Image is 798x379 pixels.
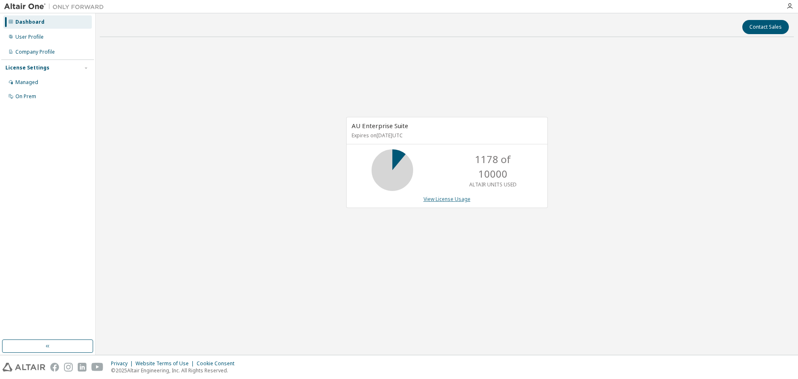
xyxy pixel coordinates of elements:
div: On Prem [15,93,36,100]
div: User Profile [15,34,44,40]
img: youtube.svg [91,363,103,372]
p: Expires on [DATE] UTC [352,132,540,139]
img: Altair One [4,2,108,11]
span: AU Enterprise Suite [352,121,408,130]
div: Dashboard [15,19,44,25]
img: facebook.svg [50,363,59,372]
div: Cookie Consent [197,360,239,367]
div: License Settings [5,64,49,71]
p: ALTAIR UNITS USED [469,181,517,188]
img: altair_logo.svg [2,363,45,372]
img: instagram.svg [64,363,73,372]
a: View License Usage [424,196,470,203]
p: 1178 of 10000 [460,152,526,181]
img: linkedin.svg [78,363,86,372]
div: Company Profile [15,49,55,55]
div: Managed [15,79,38,86]
button: Contact Sales [742,20,789,34]
div: Website Terms of Use [135,360,197,367]
div: Privacy [111,360,135,367]
p: © 2025 Altair Engineering, Inc. All Rights Reserved. [111,367,239,374]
